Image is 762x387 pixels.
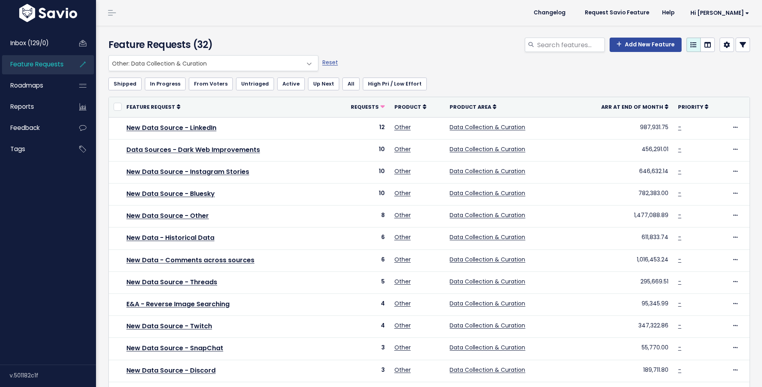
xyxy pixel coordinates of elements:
a: New Data Source - LinkedIn [126,123,216,132]
a: High Pri / Low Effort [363,78,427,90]
span: Feature Request [126,104,175,110]
td: 1,477,088.89 [571,205,673,227]
a: - [678,277,681,285]
a: Add New Feature [610,38,682,52]
td: 3 [331,338,389,360]
div: v.501182c1f [10,365,96,386]
td: 6 [331,249,389,271]
a: From Voters [189,78,233,90]
a: - [678,145,681,153]
a: Data Collection & Curation [450,366,525,374]
a: Data Collection & Curation [450,255,525,263]
a: New Data Source - Threads [126,277,217,287]
a: Data Collection & Curation [450,145,525,153]
a: ARR at End of Month [601,103,668,111]
a: - [678,189,681,197]
a: New Data - Historical Data [126,233,214,242]
span: Feedback [10,124,40,132]
a: In Progress [145,78,186,90]
a: Hi [PERSON_NAME] [681,7,756,19]
span: Other: Data Collection & Curation [108,55,318,71]
td: 295,669.51 [571,271,673,293]
a: Shipped [108,78,142,90]
td: 782,383.00 [571,184,673,205]
td: 8 [331,205,389,227]
a: Other [394,255,411,263]
td: 456,291.01 [571,139,673,161]
a: Feedback [2,119,66,137]
a: Active [277,78,305,90]
td: 10 [331,184,389,205]
span: Priority [678,104,703,110]
a: - [678,211,681,219]
td: 10 [331,139,389,161]
a: Data Sources - Dark Web Improvements [126,145,260,154]
td: 6 [331,227,389,249]
a: - [678,233,681,241]
a: - [678,343,681,351]
span: Reports [10,102,34,111]
a: - [678,123,681,131]
a: Other [394,123,411,131]
span: Inbox (129/0) [10,39,49,47]
a: New Data Source - Discord [126,366,216,375]
a: Other [394,366,411,374]
td: 646,632.14 [571,161,673,183]
span: Tags [10,145,25,153]
a: E&A - Reverse Image Searching [126,299,230,309]
a: New Data - Comments across sources [126,255,254,265]
span: Other: Data Collection & Curation [109,56,302,71]
td: 189,711.80 [571,360,673,382]
a: Product [394,103,426,111]
a: Data Collection & Curation [450,321,525,329]
span: Hi [PERSON_NAME] [690,10,749,16]
a: Other [394,321,411,329]
td: 611,833.74 [571,227,673,249]
span: Product [394,104,421,110]
span: Roadmaps [10,81,43,90]
a: Data Collection & Curation [450,299,525,307]
a: Other [394,211,411,219]
span: Product Area [450,104,491,110]
a: Other [394,343,411,351]
a: Data Collection & Curation [450,189,525,197]
span: ARR at End of Month [601,104,663,110]
h4: Feature Requests (32) [108,38,314,52]
a: Untriaged [236,78,274,90]
a: New Data Source - Bluesky [126,189,215,198]
span: Changelog [534,10,566,16]
input: Search features... [536,38,605,52]
td: 4 [331,316,389,338]
a: Data Collection & Curation [450,233,525,241]
td: 3 [331,360,389,382]
a: Other [394,145,411,153]
a: New Data Source - Instagram Stories [126,167,249,176]
a: New Data Source - Other [126,211,209,220]
a: Priority [678,103,708,111]
a: Other [394,167,411,175]
td: 987,931.75 [571,117,673,139]
img: logo-white.9d6f32f41409.svg [17,4,79,22]
a: Help [656,7,681,19]
td: 12 [331,117,389,139]
a: Requests [351,103,385,111]
td: 4 [331,294,389,316]
td: 55,770.00 [571,338,673,360]
a: Other [394,277,411,285]
a: Reports [2,98,66,116]
a: Data Collection & Curation [450,277,525,285]
td: 1,016,453.24 [571,249,673,271]
td: 347,322.86 [571,316,673,338]
a: All [342,78,360,90]
a: - [678,299,681,307]
ul: Filter feature requests [108,78,750,90]
a: Other [394,299,411,307]
a: Feature Requests [2,55,66,74]
a: Other [394,233,411,241]
a: Data Collection & Curation [450,123,525,131]
a: Inbox (129/0) [2,34,66,52]
a: Request Savio Feature [578,7,656,19]
a: Data Collection & Curation [450,167,525,175]
a: Tags [2,140,66,158]
a: - [678,167,681,175]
